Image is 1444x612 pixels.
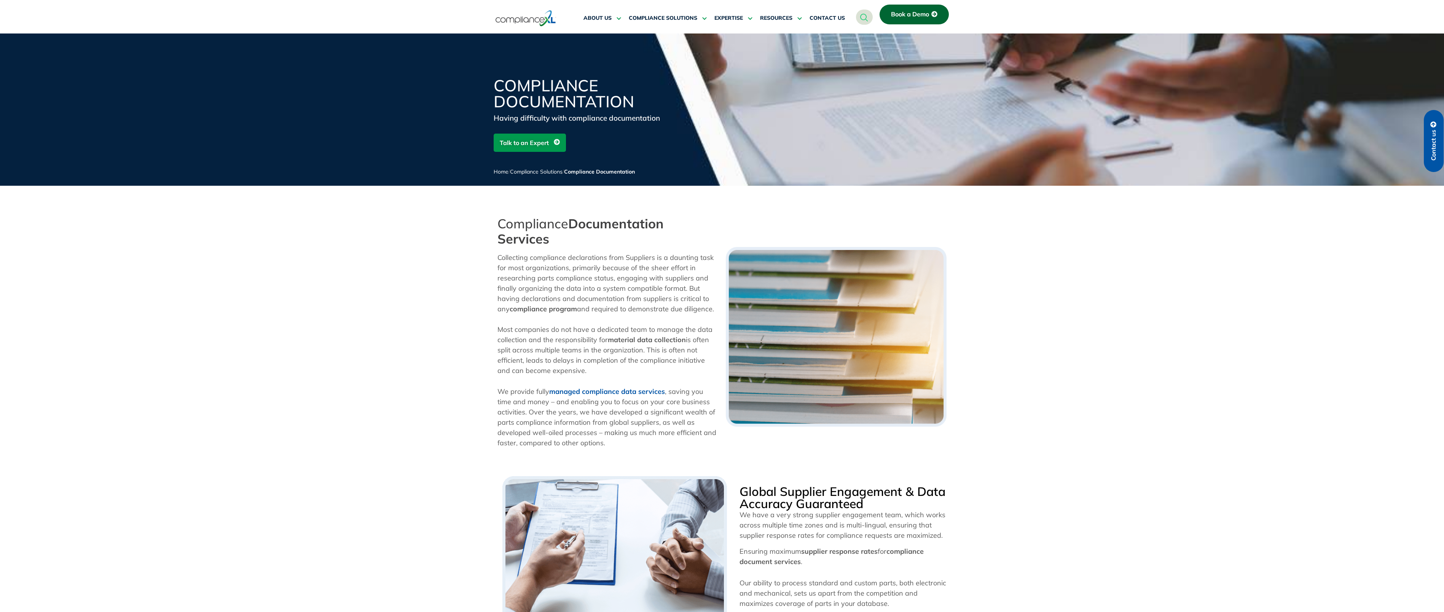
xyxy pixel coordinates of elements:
[497,215,664,247] strong: Documentation Services
[760,15,792,22] span: RESOURCES
[608,335,686,344] strong: material data collection
[510,168,563,175] a: Compliance Solutions
[497,387,549,396] span: We provide fully
[801,547,878,556] strong: supplier response rates
[497,216,718,247] h2: Compliance
[856,10,873,25] a: navsearch-button
[564,168,635,175] span: Compliance Documentation
[760,9,802,27] a: RESOURCES
[891,11,929,18] span: Book a Demo
[583,15,612,22] span: ABOUT US
[494,168,635,175] span: / /
[740,485,947,510] h2: Global Supplier Engagement & Data Accuracy Guaranteed
[510,304,577,313] b: compliance program
[577,304,714,313] span: and required to demonstrate due diligence.
[497,387,716,447] span: , saving you time and money – and enabling you to focus on your core business activities. Over th...
[880,5,949,24] a: Book a Demo
[629,9,707,27] a: COMPLIANCE SOLUTIONS
[740,510,945,540] span: We have a very strong supplier engagement team, which works across multiple time zones and is mul...
[714,15,743,22] span: EXPERTISE
[740,547,924,566] strong: compliance document services
[629,15,697,22] span: COMPLIANCE SOLUTIONS
[810,9,845,27] a: CONTACT US
[1430,130,1437,161] span: Contact us
[497,325,712,375] span: Most companies do not have a dedicated team to manage the data collection and the responsibility ...
[810,15,845,22] span: CONTACT US
[497,253,714,313] span: Collecting compliance declarations from Suppliers is a daunting task for most organizations, prim...
[740,579,946,608] span: Our ability to process standard and custom parts, both electronic and mechanical, sets us apart f...
[1424,110,1444,172] a: Contact us
[494,113,676,123] div: Having difficulty with compliance documentation
[583,9,621,27] a: ABOUT US
[494,78,676,110] h1: Compliance Documentation
[714,9,752,27] a: EXPERTISE
[494,168,508,175] a: Home
[494,134,566,152] a: Talk to an Expert
[496,10,556,27] img: logo-one.svg
[500,135,549,150] span: Talk to an Expert
[549,387,665,396] a: managed compliance data services
[740,546,947,567] p: Ensuring maximum for .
